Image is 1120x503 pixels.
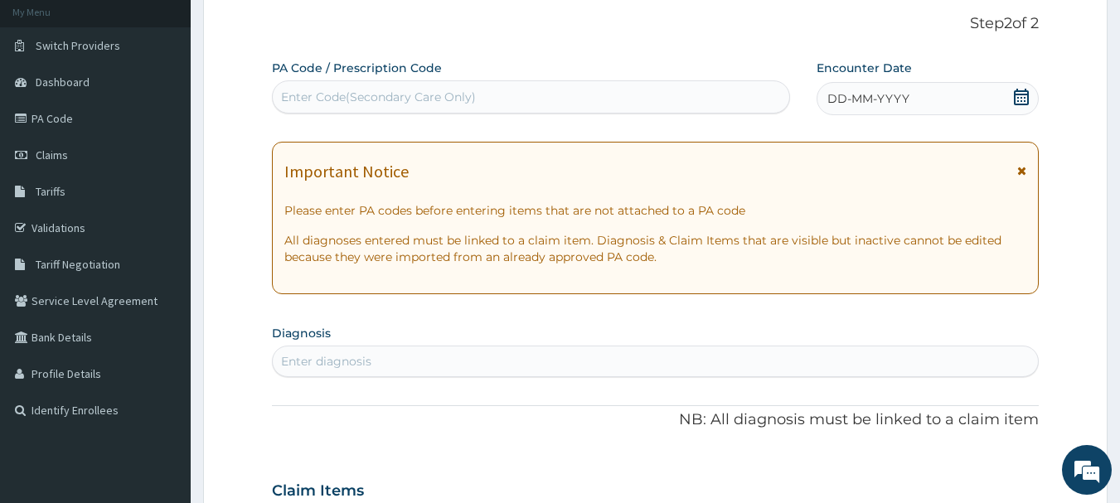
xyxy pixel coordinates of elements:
img: d_794563401_company_1708531726252_794563401 [31,83,67,124]
div: Enter diagnosis [281,353,371,370]
span: DD-MM-YYYY [827,90,909,107]
textarea: Type your message and hit 'Enter' [8,331,316,389]
h3: Claim Items [272,482,364,501]
span: Claims [36,148,68,162]
span: We're online! [96,148,229,315]
h1: Important Notice [284,162,409,181]
span: Dashboard [36,75,90,89]
p: All diagnoses entered must be linked to a claim item. Diagnosis & Claim Items that are visible bu... [284,232,1027,265]
span: Tariffs [36,184,65,199]
p: NB: All diagnosis must be linked to a claim item [272,409,1040,431]
div: Enter Code(Secondary Care Only) [281,89,476,105]
label: Diagnosis [272,325,331,341]
p: Step 2 of 2 [272,15,1040,33]
label: PA Code / Prescription Code [272,60,442,76]
span: Tariff Negotiation [36,257,120,272]
label: Encounter Date [817,60,912,76]
div: Chat with us now [86,93,279,114]
span: Switch Providers [36,38,120,53]
div: Minimize live chat window [272,8,312,48]
p: Please enter PA codes before entering items that are not attached to a PA code [284,202,1027,219]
